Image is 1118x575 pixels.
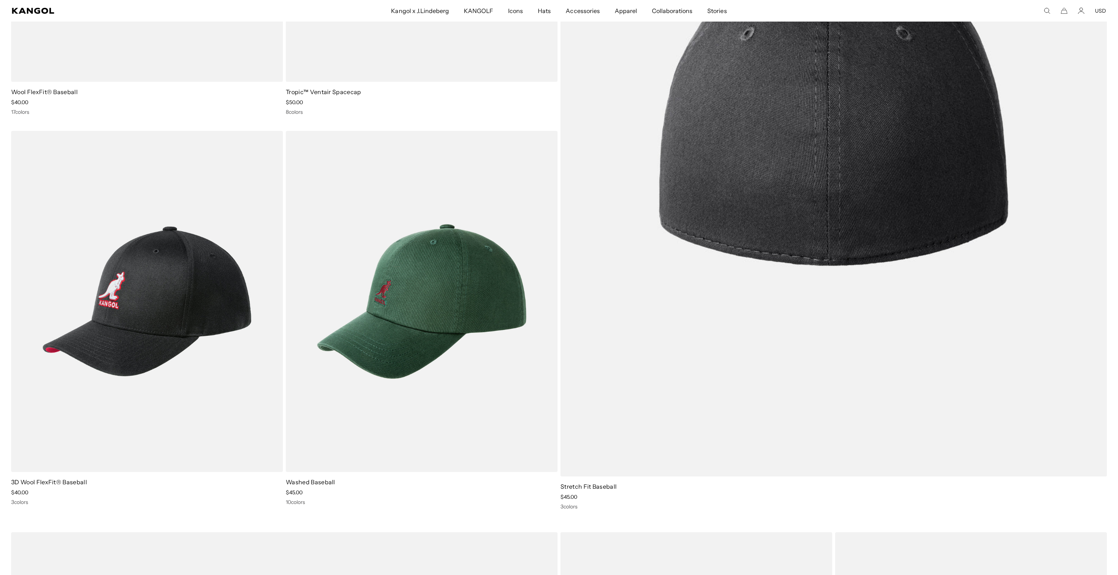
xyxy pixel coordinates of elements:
a: Tropic™ Ventair Spacecap [286,88,361,96]
span: $40.00 [11,99,28,106]
div: 3 colors [11,499,283,505]
a: Wool FlexFit® Baseball [11,88,78,96]
a: Stretch Fit Baseball [560,483,617,490]
summary: Search here [1044,7,1050,14]
div: 17 colors [11,109,283,115]
a: 3D Wool FlexFit® Baseball [11,478,87,486]
a: Washed Baseball [286,478,335,486]
a: Account [1078,7,1085,14]
span: $45.00 [286,489,303,496]
span: $45.00 [560,494,577,500]
img: Washed Baseball [286,131,558,472]
span: $50.00 [286,99,303,106]
button: Cart [1061,7,1067,14]
div: 8 colors [286,109,558,115]
span: $40.00 [11,489,28,496]
div: 3 colors [560,503,1107,510]
button: USD [1095,7,1106,14]
div: 10 colors [286,499,558,505]
img: 3D Wool FlexFit® Baseball [11,131,283,472]
a: Kangol [12,8,260,14]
